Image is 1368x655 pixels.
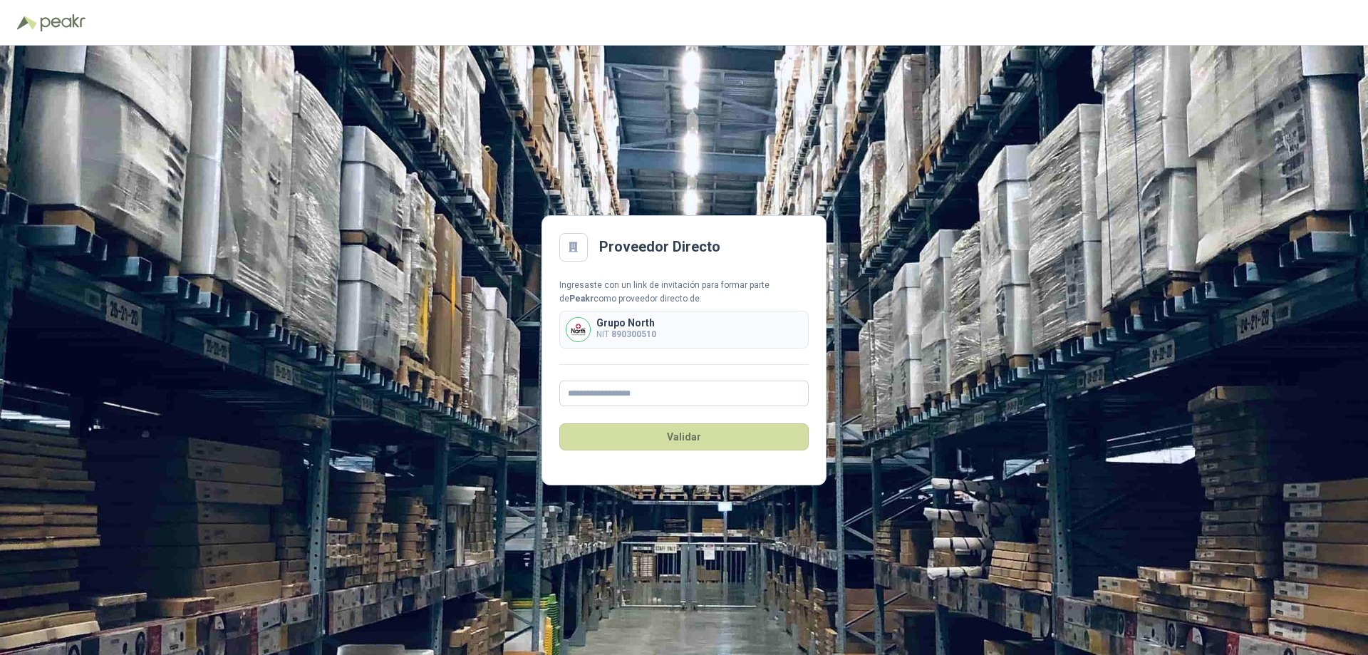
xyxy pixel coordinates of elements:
[611,329,656,339] b: 890300510
[559,279,809,306] div: Ingresaste con un link de invitación para formar parte de como proveedor directo de:
[559,423,809,450] button: Validar
[569,294,594,304] b: Peakr
[566,318,590,341] img: Company Logo
[599,236,720,258] h2: Proveedor Directo
[17,16,37,30] img: Logo
[596,328,656,341] p: NIT
[40,14,85,31] img: Peakr
[596,318,656,328] p: Grupo North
